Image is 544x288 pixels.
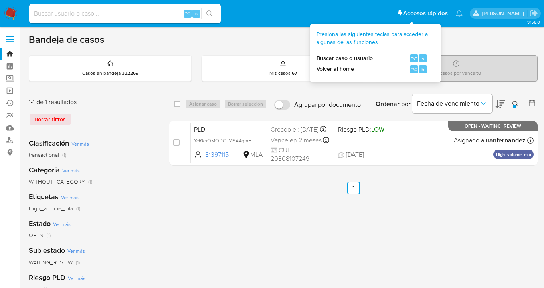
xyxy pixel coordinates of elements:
span: Accesos rápidos [403,9,448,18]
span: s [422,55,424,62]
span: ⌥ [411,55,417,62]
span: h [421,66,424,73]
span: Volver al home [317,65,354,73]
button: search-icon [201,8,218,19]
input: Buscar usuario o caso... [29,8,221,19]
span: Buscar caso o usuario [317,54,373,62]
span: ⌥ [411,66,417,73]
a: Salir [530,9,538,18]
span: ⌥ [184,10,190,17]
span: Presiona las siguientes teclas para acceder a algunas de las funciones [317,30,428,46]
a: Notificaciones [456,10,463,17]
span: s [195,10,198,17]
p: juanpablo.jfernandez@mercadolibre.com [482,10,527,17]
